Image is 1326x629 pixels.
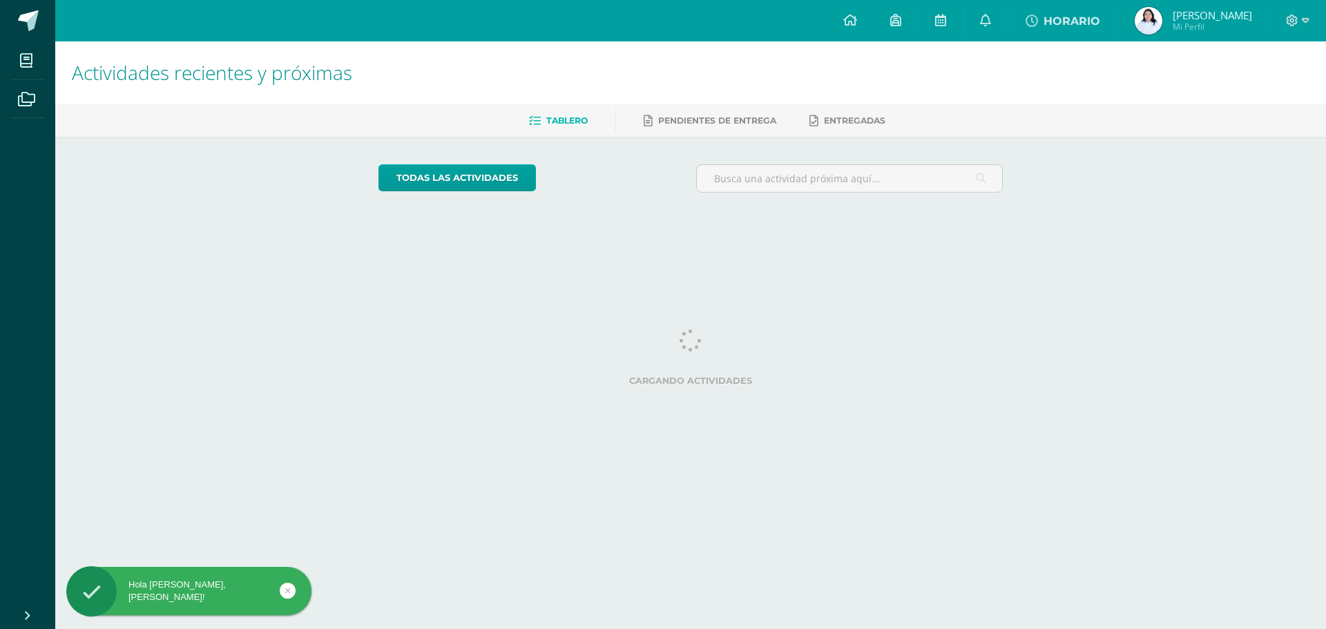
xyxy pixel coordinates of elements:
[378,164,536,191] a: todas las Actividades
[1173,8,1252,22] span: [PERSON_NAME]
[1135,7,1162,35] img: 8a7318a875dd17d5ab79ac8153c96a7f.png
[1173,21,1252,32] span: Mi Perfil
[824,115,885,126] span: Entregadas
[697,165,1003,192] input: Busca una actividad próxima aquí...
[378,376,1003,386] label: Cargando actividades
[66,579,311,603] div: Hola [PERSON_NAME], [PERSON_NAME]!
[546,115,588,126] span: Tablero
[644,110,776,132] a: Pendientes de entrega
[529,110,588,132] a: Tablero
[809,110,885,132] a: Entregadas
[1044,14,1100,28] span: HORARIO
[72,59,352,86] span: Actividades recientes y próximas
[658,115,776,126] span: Pendientes de entrega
